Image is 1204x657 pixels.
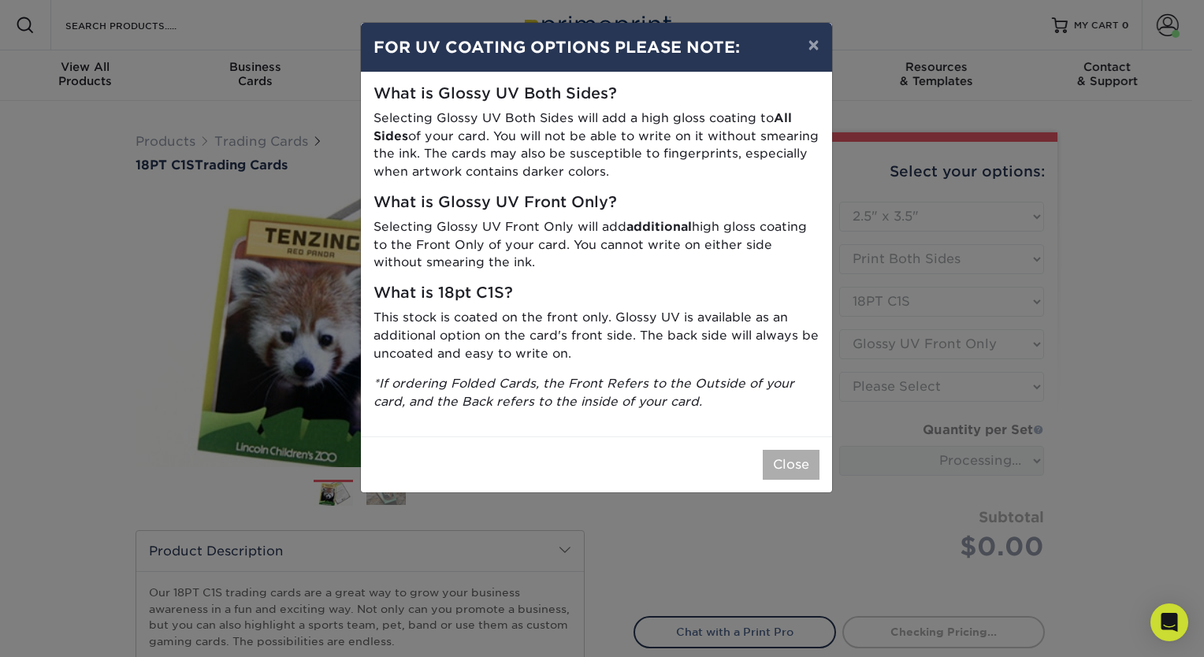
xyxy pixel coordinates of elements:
h5: What is 18pt C1S? [373,284,819,303]
button: Close [763,450,819,480]
p: Selecting Glossy UV Both Sides will add a high gloss coating to of your card. You will not be abl... [373,109,819,181]
button: × [795,23,831,67]
strong: All Sides [373,110,792,143]
h4: FOR UV COATING OPTIONS PLEASE NOTE: [373,35,819,59]
i: *If ordering Folded Cards, the Front Refers to the Outside of your card, and the Back refers to t... [373,376,794,409]
h5: What is Glossy UV Front Only? [373,194,819,212]
div: Open Intercom Messenger [1150,603,1188,641]
h5: What is Glossy UV Both Sides? [373,85,819,103]
p: Selecting Glossy UV Front Only will add high gloss coating to the Front Only of your card. You ca... [373,218,819,272]
p: This stock is coated on the front only. Glossy UV is available as an additional option on the car... [373,309,819,362]
strong: additional [626,219,692,234]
